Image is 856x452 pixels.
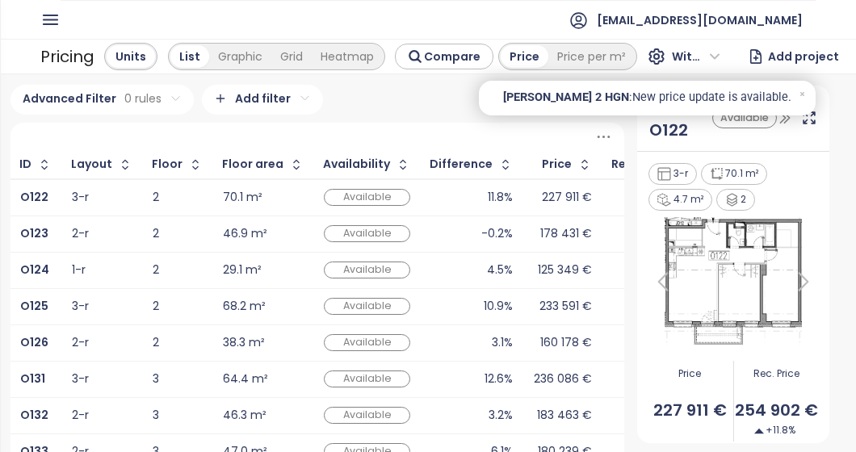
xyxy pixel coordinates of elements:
div: ID [19,159,31,169]
div: 3 [153,374,203,384]
div: -0.2% [481,228,513,239]
div: 236 086 € [534,374,592,384]
span: Compare [424,48,480,65]
div: 46.3 m² [223,410,266,421]
div: 227 911 € [542,192,592,203]
a: O132 [20,410,48,421]
div: Available [324,189,410,206]
b: O132 [20,407,48,423]
div: 38.3 m² [223,337,265,348]
div: 3.1% [492,337,513,348]
div: Heatmap [312,45,383,68]
span: 227 911 € [647,398,733,423]
div: 178 431 € [540,228,592,239]
div: 3-r [648,163,697,185]
div: Available [324,334,410,351]
span: Without VAT [672,44,720,69]
span: [PERSON_NAME] 2 HGN [503,89,629,107]
div: 183 463 € [537,410,592,421]
div: Layout [71,159,112,169]
div: Floor area [222,159,283,169]
div: Price [542,159,572,169]
a: O123 [20,228,48,239]
div: 29.1 m² [223,265,262,275]
div: 70.1 m² [701,163,768,185]
div: 2 [716,189,756,211]
a: O126 [20,337,48,348]
div: 11.8% [488,192,513,203]
div: Grid [271,45,312,68]
div: 3-r [72,301,89,312]
div: Availability [323,159,390,169]
div: Recommended Price [611,159,734,169]
div: 2 [153,228,203,239]
div: Advanced Filter [10,85,194,115]
div: Floor [152,159,183,169]
b: O122 [20,189,48,205]
div: 2 [153,265,203,275]
div: 233 591 € [539,301,592,312]
div: List [170,45,209,68]
a: O125 [20,301,48,312]
div: 4.7 m² [648,189,712,211]
div: 10.9% [484,301,513,312]
b: O124 [20,262,49,278]
div: 160 178 € [540,337,592,348]
span: 0 rules [124,90,162,107]
div: 4.5% [487,265,513,275]
div: 46.9 m² [223,228,267,239]
div: 70.1 m² [223,192,262,203]
div: Available [324,407,410,424]
span: Price [647,366,733,382]
div: 3.2% [489,410,513,421]
div: 2-r [72,228,89,239]
div: 68.2 m² [223,301,266,312]
img: Floor plan [647,212,820,350]
button: Compare [395,44,493,69]
div: Price [501,45,548,68]
span: [EMAIL_ADDRESS][DOMAIN_NAME] [597,1,803,40]
div: 125 349 € [538,265,592,275]
div: 2 [153,337,203,348]
div: Available [324,298,410,315]
span: Add project [768,42,839,71]
span: +11.8% [754,423,795,438]
div: 1-r [72,265,86,275]
div: 64.4 m² [223,374,268,384]
a: O124 [20,265,49,275]
span: 254 902 € [734,398,820,423]
div: Graphic [209,45,271,68]
div: Pricing [40,42,94,71]
div: 2-r [72,337,89,348]
div: Available [324,262,410,278]
span: Rec. Price [734,366,820,382]
div: Available [324,370,410,387]
div: 2 [153,301,203,312]
b: O125 [20,298,48,314]
a: [PERSON_NAME] 2 HGN:New price update is available. [503,89,791,107]
div: 2 [153,192,203,203]
div: Add filter [202,85,323,115]
div: Difference [430,159,493,169]
div: Available [324,225,410,242]
b: O123 [20,225,48,241]
div: 3-r [72,192,89,203]
b: O131 [20,370,45,387]
div: 3 [153,410,203,421]
a: O122 [20,192,48,203]
div: Units [107,45,155,68]
a: O131 [20,374,45,384]
div: 12.6% [485,374,513,384]
div: Price per m² [548,45,635,68]
b: O126 [20,334,48,350]
p: : New price update is available. [629,89,791,107]
img: Decrease [754,426,764,436]
div: 2-r [72,410,89,421]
